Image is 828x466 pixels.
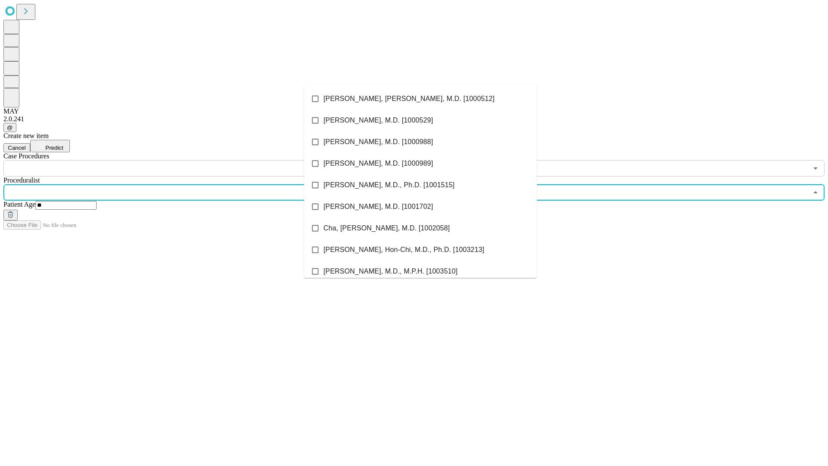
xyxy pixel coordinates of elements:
[8,145,26,151] span: Cancel
[3,143,30,152] button: Cancel
[30,140,70,152] button: Predict
[7,124,13,131] span: @
[3,201,35,208] span: Patient Age
[809,162,822,174] button: Open
[3,115,825,123] div: 2.0.241
[323,115,433,126] span: [PERSON_NAME], M.D. [1000529]
[3,132,49,139] span: Create new item
[809,186,822,198] button: Close
[45,145,63,151] span: Predict
[3,107,825,115] div: MAY
[3,123,16,132] button: @
[323,158,433,169] span: [PERSON_NAME], M.D. [1000989]
[3,152,49,160] span: Scheduled Procedure
[323,266,458,277] span: [PERSON_NAME], M.D., M.P.H. [1003510]
[323,137,433,147] span: [PERSON_NAME], M.D. [1000988]
[323,245,484,255] span: [PERSON_NAME], Hon-Chi, M.D., Ph.D. [1003213]
[323,223,450,233] span: Cha, [PERSON_NAME], M.D. [1002058]
[323,94,495,104] span: [PERSON_NAME], [PERSON_NAME], M.D. [1000512]
[323,202,433,212] span: [PERSON_NAME], M.D. [1001702]
[3,176,40,184] span: Proceduralist
[323,180,455,190] span: [PERSON_NAME], M.D., Ph.D. [1001515]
